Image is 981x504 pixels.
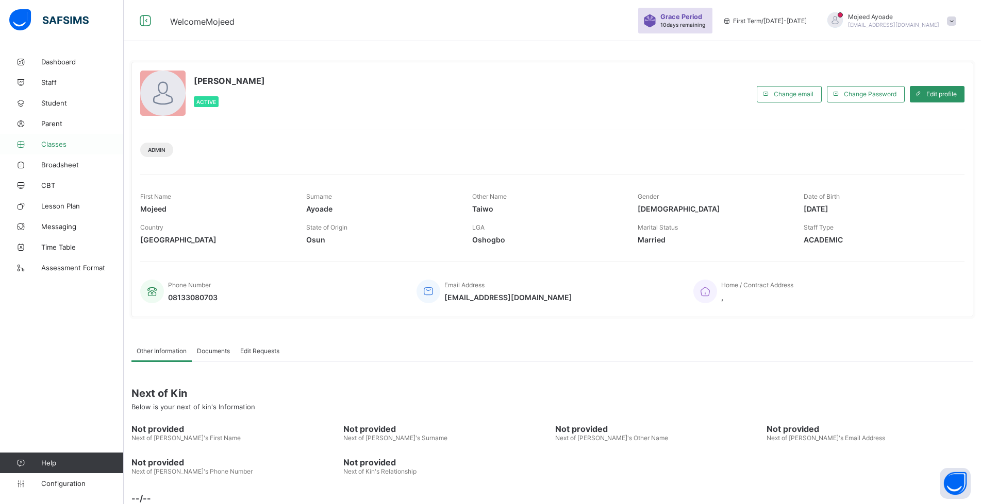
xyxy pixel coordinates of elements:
[844,90,896,98] span: Change Password
[804,193,840,200] span: Date of Birth
[41,479,123,488] span: Configuration
[196,99,216,105] span: Active
[41,243,124,251] span: Time Table
[168,293,218,302] span: 08133080703
[140,235,291,244] span: [GEOGRAPHIC_DATA]
[643,14,656,27] img: sticker-purple.71386a28dfed39d6af7621340158ba97.svg
[926,90,957,98] span: Edit profile
[444,293,572,302] span: [EMAIL_ADDRESS][DOMAIN_NAME]
[343,467,417,475] span: Next of Kin's Relationship
[306,235,457,244] span: Osun
[472,223,485,231] span: LGA
[306,223,347,231] span: State of Origin
[343,457,550,467] span: Not provided
[774,90,813,98] span: Change email
[140,223,163,231] span: Country
[140,204,291,213] span: Mojeed
[168,281,211,289] span: Phone Number
[131,403,255,411] span: Below is your next of kin's Information
[41,58,124,66] span: Dashboard
[804,223,834,231] span: Staff Type
[848,13,939,21] span: Mojeed Ayoade
[817,12,961,29] div: MojeedAyoade
[137,347,187,355] span: Other Information
[41,99,124,107] span: Student
[148,147,165,153] span: Admin
[638,235,788,244] span: Married
[767,434,885,442] span: Next of [PERSON_NAME]'s Email Address
[140,193,171,200] span: First Name
[660,13,702,21] span: Grace Period
[41,222,124,231] span: Messaging
[472,193,507,200] span: Other Name
[41,202,124,210] span: Lesson Plan
[9,9,89,31] img: safsims
[638,223,678,231] span: Marital Status
[41,264,124,272] span: Assessment Format
[804,235,954,244] span: ACADEMIC
[848,22,939,28] span: [EMAIL_ADDRESS][DOMAIN_NAME]
[131,467,253,475] span: Next of [PERSON_NAME]'s Phone Number
[555,434,668,442] span: Next of [PERSON_NAME]'s Other Name
[804,204,954,213] span: [DATE]
[41,78,124,86] span: Staff
[723,17,807,25] span: session/term information
[131,434,241,442] span: Next of [PERSON_NAME]'s First Name
[472,235,623,244] span: Oshogbo
[343,424,550,434] span: Not provided
[131,387,973,399] span: Next of Kin
[444,281,485,289] span: Email Address
[41,459,123,467] span: Help
[41,181,124,189] span: CBT
[131,493,973,503] span: --/--
[721,293,793,302] span: ,
[170,16,235,27] span: Welcome Mojeed
[306,193,332,200] span: Surname
[472,204,623,213] span: Taiwo
[194,76,265,86] span: [PERSON_NAME]
[131,424,338,434] span: Not provided
[131,457,338,467] span: Not provided
[41,161,124,169] span: Broadsheet
[638,193,659,200] span: Gender
[197,347,230,355] span: Documents
[940,468,971,499] button: Open asap
[343,434,447,442] span: Next of [PERSON_NAME]'s Surname
[306,204,457,213] span: Ayoade
[41,140,124,148] span: Classes
[721,281,793,289] span: Home / Contract Address
[41,119,124,128] span: Parent
[767,424,973,434] span: Not provided
[638,204,788,213] span: [DEMOGRAPHIC_DATA]
[555,424,762,434] span: Not provided
[240,347,279,355] span: Edit Requests
[660,22,705,28] span: 10 days remaining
